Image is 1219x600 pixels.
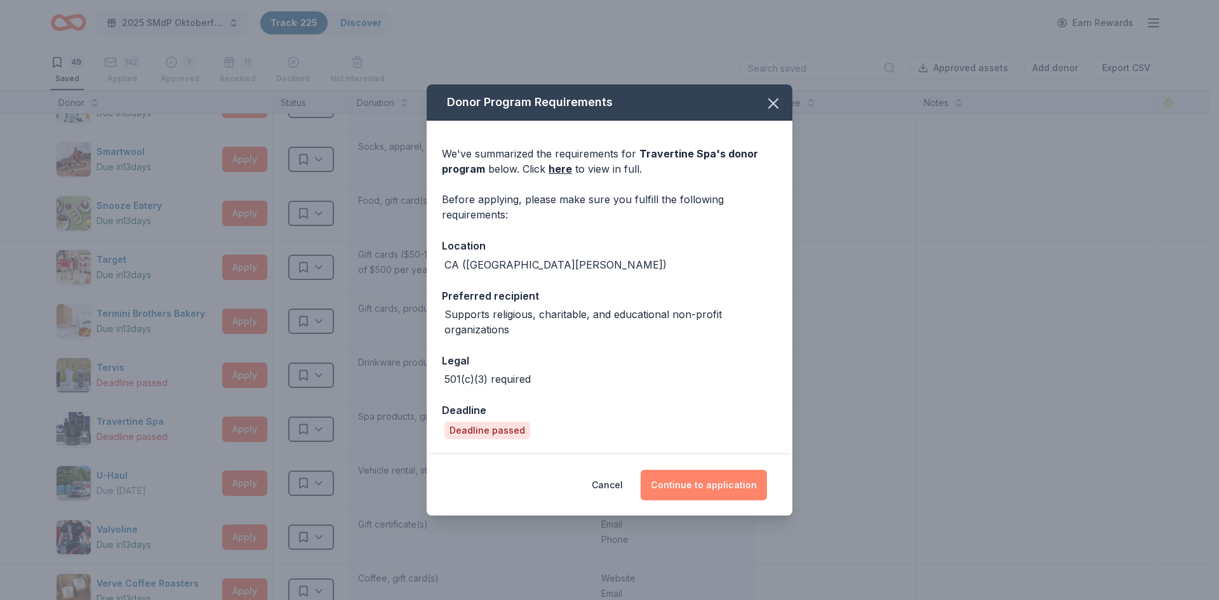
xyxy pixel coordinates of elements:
[427,84,792,121] div: Donor Program Requirements
[592,470,623,500] button: Cancel
[444,422,530,439] div: Deadline passed
[444,371,531,387] div: 501(c)(3) required
[641,470,767,500] button: Continue to application
[444,307,777,337] div: Supports religious, charitable, and educational non-profit organizations
[442,192,777,222] div: Before applying, please make sure you fulfill the following requirements:
[444,257,667,272] div: CA ([GEOGRAPHIC_DATA][PERSON_NAME])
[442,237,777,254] div: Location
[549,161,572,177] a: here
[442,146,777,177] div: We've summarized the requirements for below. Click to view in full.
[442,288,777,304] div: Preferred recipient
[442,352,777,369] div: Legal
[442,402,777,418] div: Deadline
